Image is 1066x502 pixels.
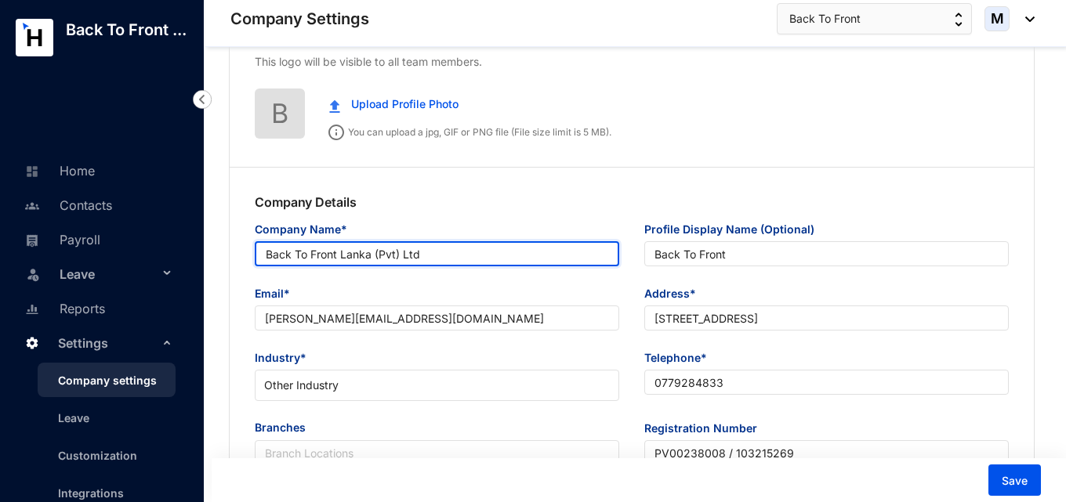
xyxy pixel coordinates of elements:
[988,464,1041,496] button: Save
[20,163,95,179] a: Home
[230,8,369,30] p: Company Settings
[255,241,619,266] input: Company Name*
[955,13,963,27] img: up-down-arrow.74152d26bf9780fbf563ca9c90304185.svg
[45,374,157,387] a: Company settings
[25,233,39,247] img: payroll-unselected.b590312f920e76f0c668.svg
[644,285,707,302] label: Address*
[58,327,158,359] span: Settings
[60,258,158,290] span: Leave
[644,221,825,238] label: Profile Display Name (Optional)
[193,90,212,109] img: nav-icon-left.19a07721e4dec06a274f6d07517f07b7.svg
[317,88,470,120] button: Upload Profile Photo
[644,420,768,437] label: Registration Number
[53,19,199,41] p: Back To Front ...
[255,54,1009,70] p: This logo will be visible to all team members.
[255,440,619,465] input: Branch Locations
[351,96,459,113] span: Upload Profile Photo
[25,164,39,179] img: home-unselected.a29eae3204392db15eaf.svg
[644,305,1009,330] input: Address*
[25,199,39,213] img: people-unselected.118708e94b43a90eceab.svg
[25,302,39,316] img: report-unselected.e6a6b4230fc7da01f883.svg
[644,440,1009,465] input: Registration Number
[328,125,344,140] img: info.ad751165ce926853d1d36026adaaebbf.svg
[271,92,288,134] span: B
[20,197,112,213] a: Contacts
[329,99,340,113] img: upload.c0f81fc875f389a06f631e1c6d8834da.svg
[25,266,41,282] img: leave-unselected.2934df6273408c3f84d9.svg
[13,222,185,256] li: Payroll
[20,232,100,247] a: Payroll
[13,187,185,222] li: Contacts
[255,349,317,367] label: Industry*
[13,291,185,325] li: Reports
[644,241,1009,266] input: Profile Display Name (Optional)
[991,12,1004,26] span: M
[644,349,718,367] label: Telephone*
[255,285,301,302] label: Email*
[317,120,611,140] p: You can upload a jpg, GIF or PNG file (File size limit is 5 MB).
[45,449,137,462] a: Customization
[20,301,105,316] a: Reports
[13,153,185,187] li: Home
[45,486,124,500] a: Integrations
[644,370,1009,395] input: Telephone*
[255,420,619,439] span: Branches
[255,193,1009,221] p: Company Details
[1017,16,1035,22] img: dropdown-black.8e83cc76930a90b1a4fdb6d089b7bf3a.svg
[264,374,610,397] span: Other Industry
[255,305,619,330] input: Email*
[45,411,89,424] a: Leave
[789,10,861,27] span: Back To Front
[255,221,358,238] label: Company Name*
[25,336,39,350] img: settings.f4f5bcbb8b4eaa341756.svg
[777,3,972,34] button: Back To Front
[1002,473,1028,489] span: Save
